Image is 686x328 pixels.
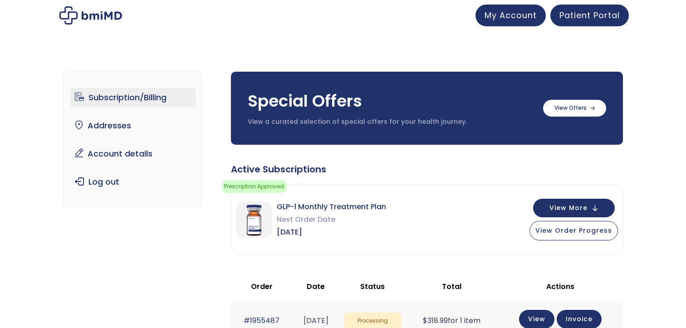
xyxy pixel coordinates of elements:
span: $ [423,315,427,326]
span: View More [549,205,588,211]
span: GLP-1 Monthly Treatment Plan [277,201,386,213]
button: View Order Progress [529,221,618,240]
span: Next Order Date [277,213,386,226]
img: GLP-1 Monthly Treatment Plan [236,201,272,238]
span: Status [360,281,385,292]
span: 318.99 [423,315,448,326]
span: Total [442,281,461,292]
span: Actions [546,281,574,292]
span: [DATE] [277,226,386,239]
time: [DATE] [304,315,328,326]
a: Addresses [70,116,196,135]
button: View More [533,199,615,217]
p: View a curated selection of special offers for your health journey. [248,117,534,127]
span: Patient Portal [559,10,620,21]
a: My Account [475,5,546,26]
span: View Order Progress [535,226,612,235]
img: My account [59,6,122,24]
span: Order [251,281,273,292]
a: Patient Portal [550,5,629,26]
span: Date [307,281,325,292]
a: Log out [70,172,196,191]
h3: Special Offers [248,90,534,113]
nav: Account pages [63,72,203,208]
a: Subscription/Billing [70,88,196,107]
a: Account details [70,144,196,163]
div: Active Subscriptions [231,163,623,176]
span: Prescription Approved [222,180,286,193]
a: #1955487 [244,315,279,326]
span: My Account [485,10,537,21]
